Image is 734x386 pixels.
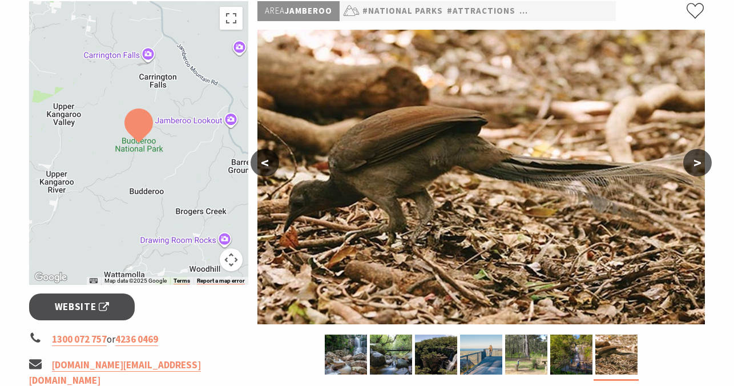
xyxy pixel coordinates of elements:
img: Visitors enjoy views of Minnamurra Falls at a viewing platform in Budderoo National Park. Photo [550,335,592,375]
a: 1300 072 757 [52,333,107,346]
span: Area [265,5,285,16]
span: Website [55,299,110,315]
img: Google [32,270,70,285]
button: < [251,149,279,176]
a: 4236 0469 [115,333,158,346]
span: Map data ©2025 Google [104,278,167,284]
img: A superb lyrebird in Budderoo National Park. Photo credit: David Finnegan © DPIE [257,30,705,324]
a: Website [29,293,135,320]
a: Report a map error [197,278,245,284]
li: or [29,332,248,347]
img: View of vistors walking across the creek along Lyrebird loop walk. Photo credit: David Finnegan [370,335,412,375]
button: Toggle fullscreen view [220,7,243,30]
a: #Attractions [447,4,515,18]
img: Carrington Falls campground, Budderoo National Park. Photo credit: Chris Keyzer © DPIE [505,335,547,375]
button: Map camera controls [220,248,243,271]
a: #Natural Attractions [519,4,631,18]
a: #National Parks [362,4,443,18]
p: Jamberoo [257,1,340,21]
img: View of Carrington Falls waterfall in Budderoo National Park. Photo credit: Michael Van Ewijk © [415,335,457,375]
a: Open this area in Google Maps (opens a new window) [32,270,70,285]
img: Water rushes over rocks below Minnamurra Falls in Budderoo National Park. Photo credit: John Spencer [325,335,367,375]
a: Terms (opens in new tab) [174,278,190,284]
img: A superb lyrebird in Budderoo National Park. Photo credit: David Finnegan © DPIE [595,335,638,375]
button: Keyboard shortcuts [90,277,98,285]
button: > [683,149,712,176]
img: A man stands at Jamberoo lookout, Budderoo National Park. Photo credit: Michael Van Ewijk © [460,335,502,375]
